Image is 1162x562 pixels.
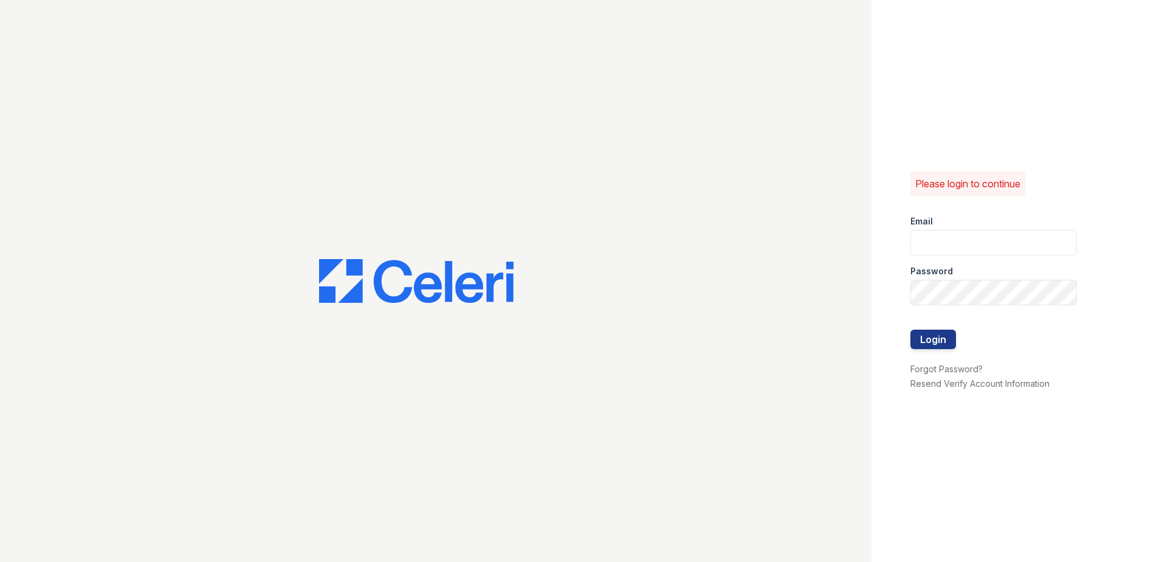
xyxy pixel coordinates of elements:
label: Email [910,215,933,227]
img: CE_Logo_Blue-a8612792a0a2168367f1c8372b55b34899dd931a85d93a1a3d3e32e68fde9ad4.png [319,259,514,303]
a: Resend Verify Account Information [910,378,1050,389]
button: Login [910,330,956,349]
a: Forgot Password? [910,364,983,374]
p: Please login to continue [915,176,1020,191]
label: Password [910,265,953,277]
